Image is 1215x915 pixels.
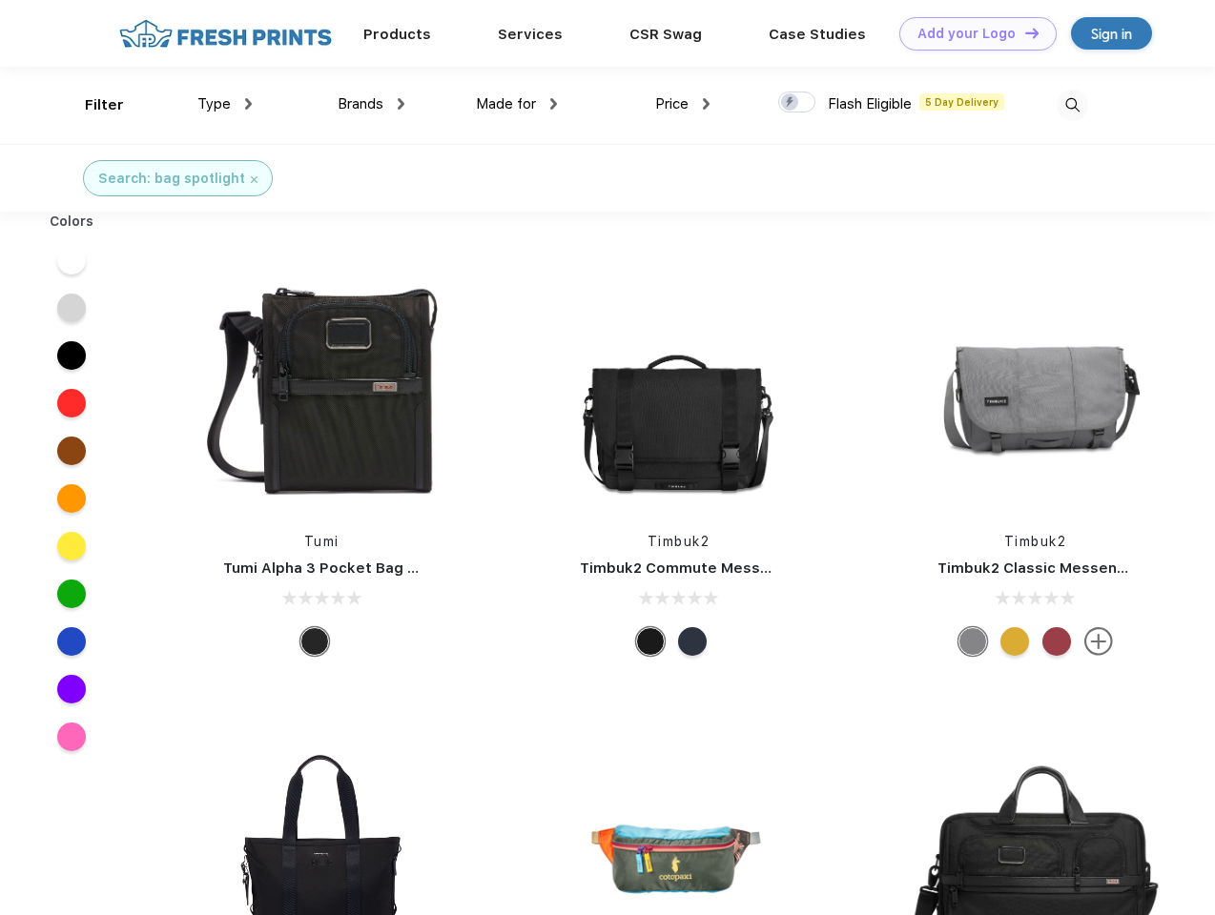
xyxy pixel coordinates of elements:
div: Black [300,627,329,656]
div: Filter [85,94,124,116]
div: Sign in [1091,23,1132,45]
a: Tumi [304,534,340,549]
img: fo%20logo%202.webp [113,17,338,51]
a: Timbuk2 Commute Messenger Bag [580,559,835,577]
span: 5 Day Delivery [919,93,1004,111]
img: dropdown.png [550,98,557,110]
span: Brands [338,95,383,112]
img: func=resize&h=266 [551,259,805,513]
img: dropdown.png [703,98,710,110]
div: Eco Black [636,627,665,656]
span: Made for [476,95,536,112]
div: Search: bag spotlight [98,169,245,189]
a: Timbuk2 [1004,534,1067,549]
img: dropdown.png [245,98,252,110]
a: Sign in [1071,17,1152,50]
img: func=resize&h=266 [909,259,1163,513]
div: Add your Logo [917,26,1016,42]
img: DT [1025,28,1039,38]
span: Flash Eligible [828,95,912,112]
div: Colors [35,212,109,232]
div: Eco Amber [1000,627,1029,656]
div: Eco Bookish [1042,627,1071,656]
a: Timbuk2 [648,534,710,549]
span: Price [655,95,689,112]
img: func=resize&h=266 [195,259,448,513]
div: Eco Gunmetal [958,627,987,656]
img: filter_cancel.svg [251,176,257,183]
span: Type [197,95,231,112]
a: Tumi Alpha 3 Pocket Bag Small [223,559,446,577]
a: Timbuk2 Classic Messenger Bag [937,559,1174,577]
img: more.svg [1084,627,1113,656]
img: desktop_search.svg [1057,90,1088,121]
a: Products [363,26,431,43]
img: dropdown.png [398,98,404,110]
div: Eco Nautical [678,627,707,656]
